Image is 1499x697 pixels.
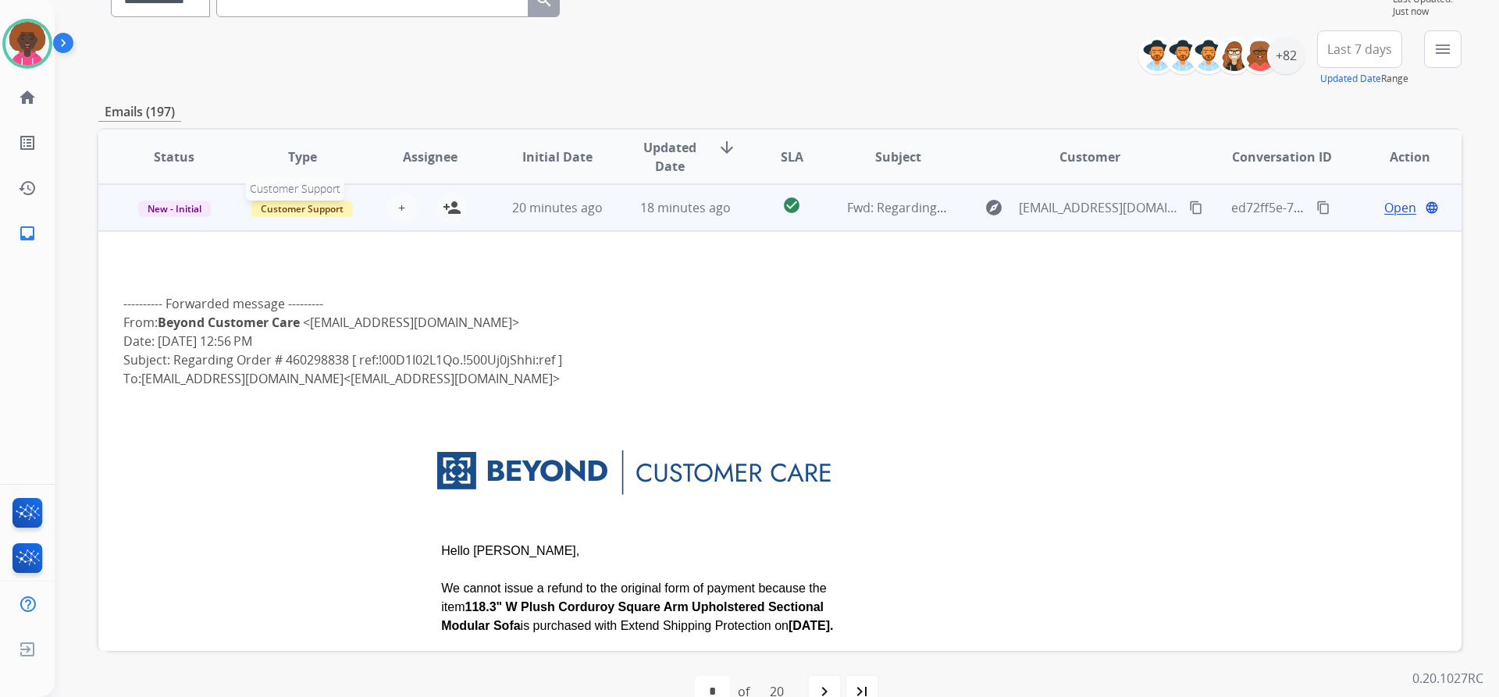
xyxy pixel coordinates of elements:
[138,201,211,217] span: New - Initial
[781,148,803,166] span: SLA
[141,370,344,387] a: [EMAIL_ADDRESS][DOMAIN_NAME]
[1059,148,1120,166] span: Customer
[782,196,801,215] mat-icon: check_circle
[18,224,37,243] mat-icon: inbox
[512,199,603,216] span: 20 minutes ago
[640,199,731,216] span: 18 minutes ago
[789,619,833,632] strong: [DATE].
[522,148,593,166] span: Initial Date
[398,198,405,217] span: +
[1333,130,1462,184] th: Action
[154,148,194,166] span: Status
[1231,199,1467,216] span: ed72ff5e-7e4a-4d60-b36b-53fe34922d0e
[18,133,37,152] mat-icon: list_alt
[443,198,461,217] mat-icon: person_add
[1320,73,1381,85] button: Updated Date
[1316,201,1330,215] mat-icon: content_copy
[1267,37,1305,74] div: +82
[1232,148,1332,166] span: Conversation ID
[251,201,353,217] span: Customer Support
[1433,40,1452,59] mat-icon: menu
[1320,72,1408,85] span: Range
[1019,198,1180,217] span: [EMAIL_ADDRESS][DOMAIN_NAME]
[1425,201,1439,215] mat-icon: language
[984,198,1003,217] mat-icon: explore
[5,22,49,66] img: avatar
[310,314,512,331] a: [EMAIL_ADDRESS][DOMAIN_NAME]
[246,177,344,201] span: Customer Support
[441,600,824,632] a: 118.3" W Plush Corduroy Square Arm Upholstered Sectional Modular Sofa
[158,314,300,331] strong: Beyond Customer Care
[1393,5,1462,18] span: Just now
[441,544,579,557] font: Hello [PERSON_NAME],
[351,370,553,387] a: [EMAIL_ADDRESS][DOMAIN_NAME]
[1384,198,1416,217] span: Open
[98,102,181,122] p: Emails (197)
[437,450,833,495] img: servlet.ImageServer
[123,294,1181,388] div: ---------- Forwarded message --------- From: Date: [DATE] 12:56 PM Subject: Regarding Order # 460...
[1412,669,1483,688] p: 0.20.1027RC
[18,88,37,107] mat-icon: home
[303,314,519,331] span: < >
[288,148,317,166] span: Type
[1317,30,1402,68] button: Last 7 days
[717,138,736,157] mat-icon: arrow_downward
[1189,201,1203,215] mat-icon: content_copy
[635,138,706,176] span: Updated Date
[403,148,458,166] span: Assignee
[875,148,921,166] span: Subject
[386,192,418,223] button: +
[847,199,1266,216] span: Fwd: Regarding Order # 460298838 [ ref:!00D1I02L1Qo.!500Uj0jShhi:ref ]
[18,179,37,197] mat-icon: history
[1327,46,1392,52] span: Last 7 days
